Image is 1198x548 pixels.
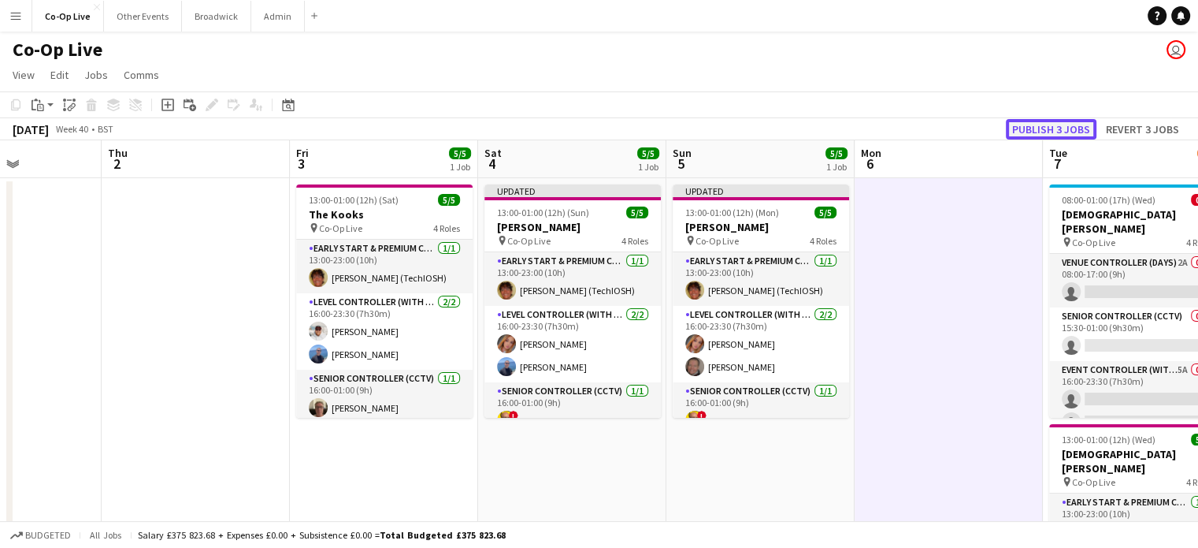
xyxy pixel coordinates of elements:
span: Co-Op Live [319,222,362,234]
span: 13:00-01:00 (12h) (Sun) [497,207,589,218]
span: 6 [859,155,881,173]
h3: The Kooks [296,207,473,222]
span: 4 Roles [810,235,836,247]
app-card-role: Level Controller (with CCTV)2/216:00-23:30 (7h30m)[PERSON_NAME][PERSON_NAME] [296,293,473,370]
a: View [6,65,41,85]
span: 5/5 [814,207,836,218]
span: Comms [124,68,159,82]
div: BST [98,123,113,135]
h3: [PERSON_NAME] [673,220,849,234]
span: 4 [482,155,502,173]
span: Sun [673,146,692,160]
div: Updated [484,185,661,197]
div: [DATE] [13,121,49,137]
app-job-card: 13:00-01:00 (12h) (Sat)5/5The Kooks Co-Op Live4 RolesEarly Start & Premium Controller (with CCTV)... [296,185,473,418]
button: Other Events [104,1,182,32]
span: Budgeted [25,530,71,541]
a: Comms [117,65,165,85]
span: 3 [294,155,309,173]
button: Admin [251,1,305,32]
span: Week 40 [52,123,91,135]
span: 13:00-01:00 (12h) (Wed) [1062,434,1155,445]
span: 5/5 [637,147,659,159]
app-user-avatar: Ashley Fielding [1166,40,1185,59]
span: Co-Op Live [695,235,739,247]
span: ! [697,411,707,420]
span: Total Budgeted £375 823.68 [380,529,506,541]
app-card-role: Senior Controller (CCTV)1/116:00-01:00 (9h)![PERSON_NAME] [484,382,661,436]
span: Mon [861,146,881,160]
button: Broadwick [182,1,251,32]
h3: [PERSON_NAME] [484,220,661,234]
div: 1 Job [826,161,847,173]
app-card-role: Senior Controller (CCTV)1/116:00-01:00 (9h)![PERSON_NAME] [673,382,849,436]
div: Updated [673,185,849,197]
span: Sat [484,146,502,160]
span: 4 Roles [621,235,648,247]
app-card-role: Level Controller (with CCTV)2/216:00-23:30 (7h30m)[PERSON_NAME][PERSON_NAME] [484,306,661,382]
app-card-role: Early Start & Premium Controller (with CCTV)1/113:00-23:00 (10h)[PERSON_NAME] (TechIOSH) [296,240,473,293]
span: 7 [1047,155,1067,173]
a: Jobs [78,65,114,85]
div: Salary £375 823.68 + Expenses £0.00 + Subsistence £0.00 = [138,529,506,541]
span: Co-Op Live [1072,237,1115,248]
span: 08:00-01:00 (17h) (Wed) [1062,194,1155,206]
span: Fri [296,146,309,160]
span: 13:00-01:00 (12h) (Sat) [309,194,399,206]
span: 13:00-01:00 (12h) (Mon) [685,207,779,218]
span: ! [509,411,518,420]
h1: Co-Op Live [13,38,102,62]
button: Publish 3 jobs [1006,119,1096,140]
span: View [13,68,35,82]
span: Edit [50,68,69,82]
div: 1 Job [450,161,470,173]
a: Edit [44,65,75,85]
span: 2 [106,155,128,173]
span: Co-Op Live [507,235,551,247]
span: Thu [108,146,128,160]
app-card-role: Level Controller (with CCTV)2/216:00-23:30 (7h30m)[PERSON_NAME][PERSON_NAME] [673,306,849,382]
span: 4 Roles [433,222,460,234]
span: Co-Op Live [1072,476,1115,488]
span: 5/5 [438,194,460,206]
app-card-role: Early Start & Premium Controller (with CCTV)1/113:00-23:00 (10h)[PERSON_NAME] (TechIOSH) [484,252,661,306]
app-card-role: Senior Controller (CCTV)1/116:00-01:00 (9h)[PERSON_NAME] [296,370,473,423]
button: Co-Op Live [32,1,104,32]
app-card-role: Early Start & Premium Controller (with CCTV)1/113:00-23:00 (10h)[PERSON_NAME] (TechIOSH) [673,252,849,306]
span: 5 [670,155,692,173]
button: Revert 3 jobs [1100,119,1185,140]
button: Budgeted [8,527,73,544]
span: 5/5 [449,147,471,159]
span: Tue [1049,146,1067,160]
div: 1 Job [638,161,658,173]
span: Jobs [84,68,108,82]
app-job-card: Updated13:00-01:00 (12h) (Mon)5/5[PERSON_NAME] Co-Op Live4 RolesEarly Start & Premium Controller ... [673,185,849,418]
app-job-card: Updated13:00-01:00 (12h) (Sun)5/5[PERSON_NAME] Co-Op Live4 RolesEarly Start & Premium Controller ... [484,185,661,418]
span: 5/5 [626,207,648,218]
span: All jobs [87,529,124,541]
span: 5/5 [825,147,848,159]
